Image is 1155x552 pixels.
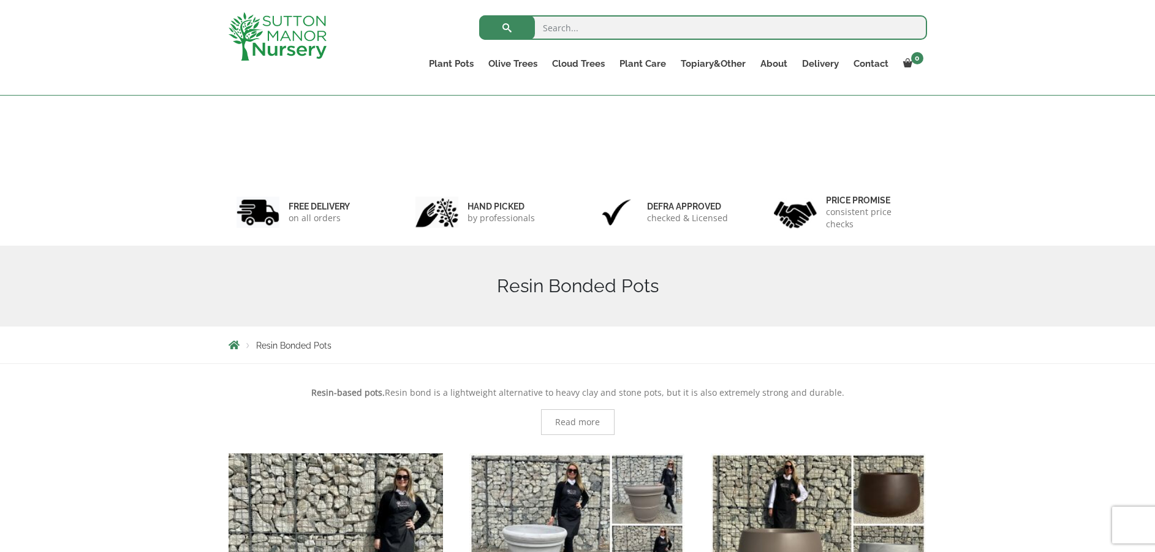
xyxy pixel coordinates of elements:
[468,212,535,224] p: by professionals
[422,55,481,72] a: Plant Pots
[795,55,846,72] a: Delivery
[289,212,350,224] p: on all orders
[896,55,927,72] a: 0
[647,201,728,212] h6: Defra approved
[774,194,817,231] img: 4.jpg
[673,55,753,72] a: Topiary&Other
[481,55,545,72] a: Olive Trees
[229,275,927,297] h1: Resin Bonded Pots
[229,12,327,61] img: logo
[753,55,795,72] a: About
[846,55,896,72] a: Contact
[311,387,385,398] strong: Resin-based pots.
[256,341,331,350] span: Resin Bonded Pots
[911,52,923,64] span: 0
[229,385,927,400] p: Resin bond is a lightweight alternative to heavy clay and stone pots, but it is also extremely st...
[229,340,927,350] nav: Breadcrumbs
[595,197,638,228] img: 3.jpg
[289,201,350,212] h6: FREE DELIVERY
[647,212,728,224] p: checked & Licensed
[468,201,535,212] h6: hand picked
[479,15,927,40] input: Search...
[826,195,919,206] h6: Price promise
[612,55,673,72] a: Plant Care
[237,197,279,228] img: 1.jpg
[826,206,919,230] p: consistent price checks
[415,197,458,228] img: 2.jpg
[555,418,600,426] span: Read more
[545,55,612,72] a: Cloud Trees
